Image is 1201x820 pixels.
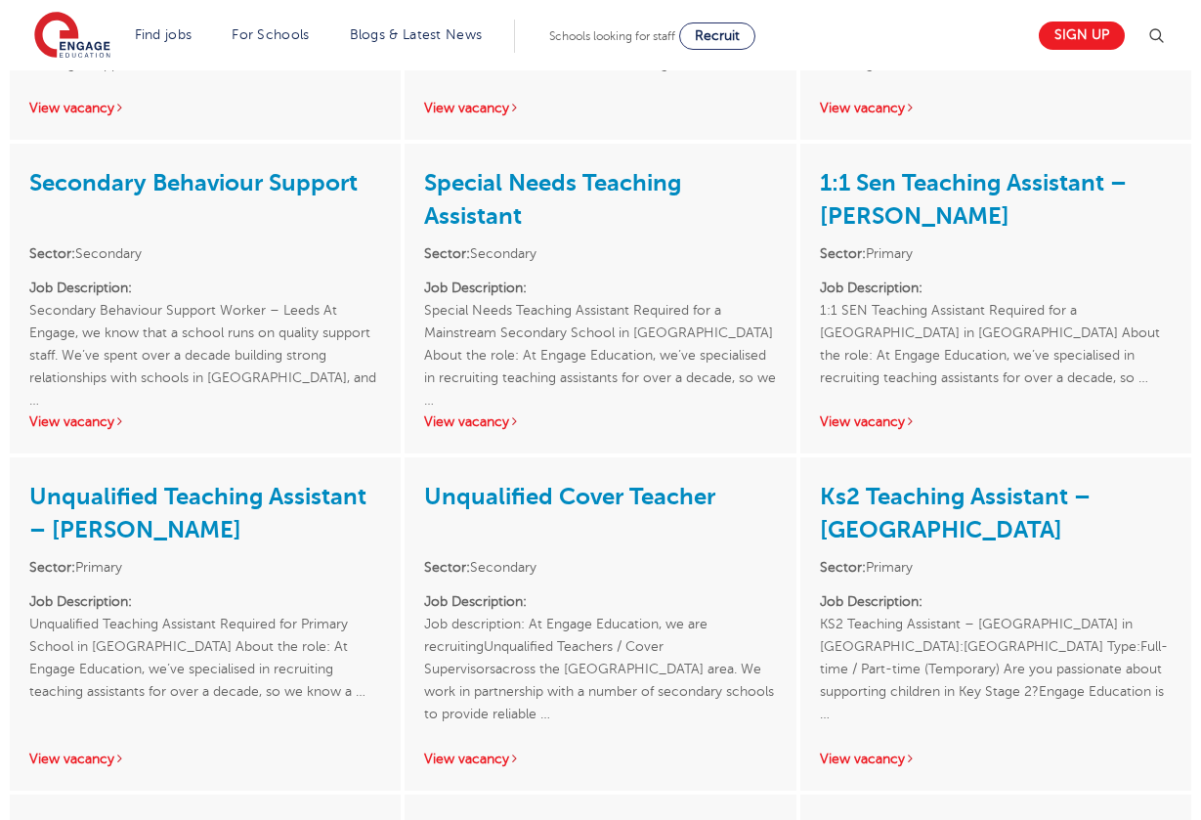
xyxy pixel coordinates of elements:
[29,101,125,115] a: View vacancy
[424,483,715,510] a: Unqualified Cover Teacher
[424,242,776,265] li: Secondary
[424,590,776,725] p: Job description: At Engage Education, we are recruitingUnqualified Teachers / Cover Supervisorsac...
[29,277,381,389] p: Secondary Behaviour Support Worker – Leeds At Engage, we know that a school runs on quality suppo...
[820,169,1127,230] a: 1:1 Sen Teaching Assistant – [PERSON_NAME]
[820,752,916,766] a: View vacancy
[424,752,520,766] a: View vacancy
[820,277,1172,389] p: 1:1 SEN Teaching Assistant Required for a [GEOGRAPHIC_DATA] in [GEOGRAPHIC_DATA] About the role: ...
[820,246,866,261] strong: Sector:
[820,242,1172,265] li: Primary
[424,560,470,575] strong: Sector:
[29,590,381,725] p: Unqualified Teaching Assistant Required for Primary School in [GEOGRAPHIC_DATA] About the role: A...
[29,281,132,295] strong: Job Description:
[820,556,1172,579] li: Primary
[424,169,681,230] a: Special Needs Teaching Assistant
[232,27,309,42] a: For Schools
[29,594,132,609] strong: Job Description:
[29,246,75,261] strong: Sector:
[29,242,381,265] li: Secondary
[820,483,1091,543] a: Ks2 Teaching Assistant – [GEOGRAPHIC_DATA]
[424,556,776,579] li: Secondary
[820,594,922,609] strong: Job Description:
[29,483,366,543] a: Unqualified Teaching Assistant – [PERSON_NAME]
[424,246,470,261] strong: Sector:
[820,281,922,295] strong: Job Description:
[424,281,527,295] strong: Job Description:
[424,594,527,609] strong: Job Description:
[29,414,125,429] a: View vacancy
[29,752,125,766] a: View vacancy
[29,169,358,196] a: Secondary Behaviour Support
[135,27,193,42] a: Find jobs
[820,590,1172,725] p: KS2 Teaching Assistant – [GEOGRAPHIC_DATA] in [GEOGRAPHIC_DATA]:[GEOGRAPHIC_DATA] Type:Full-time ...
[424,101,520,115] a: View vacancy
[1039,22,1125,50] a: Sign up
[820,414,916,429] a: View vacancy
[350,27,483,42] a: Blogs & Latest News
[679,22,755,50] a: Recruit
[695,28,740,43] span: Recruit
[34,12,110,61] img: Engage Education
[424,414,520,429] a: View vacancy
[424,277,776,389] p: Special Needs Teaching Assistant Required for a Mainstream Secondary School in [GEOGRAPHIC_DATA] ...
[820,101,916,115] a: View vacancy
[29,560,75,575] strong: Sector:
[820,560,866,575] strong: Sector:
[549,29,675,43] span: Schools looking for staff
[29,556,381,579] li: Primary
